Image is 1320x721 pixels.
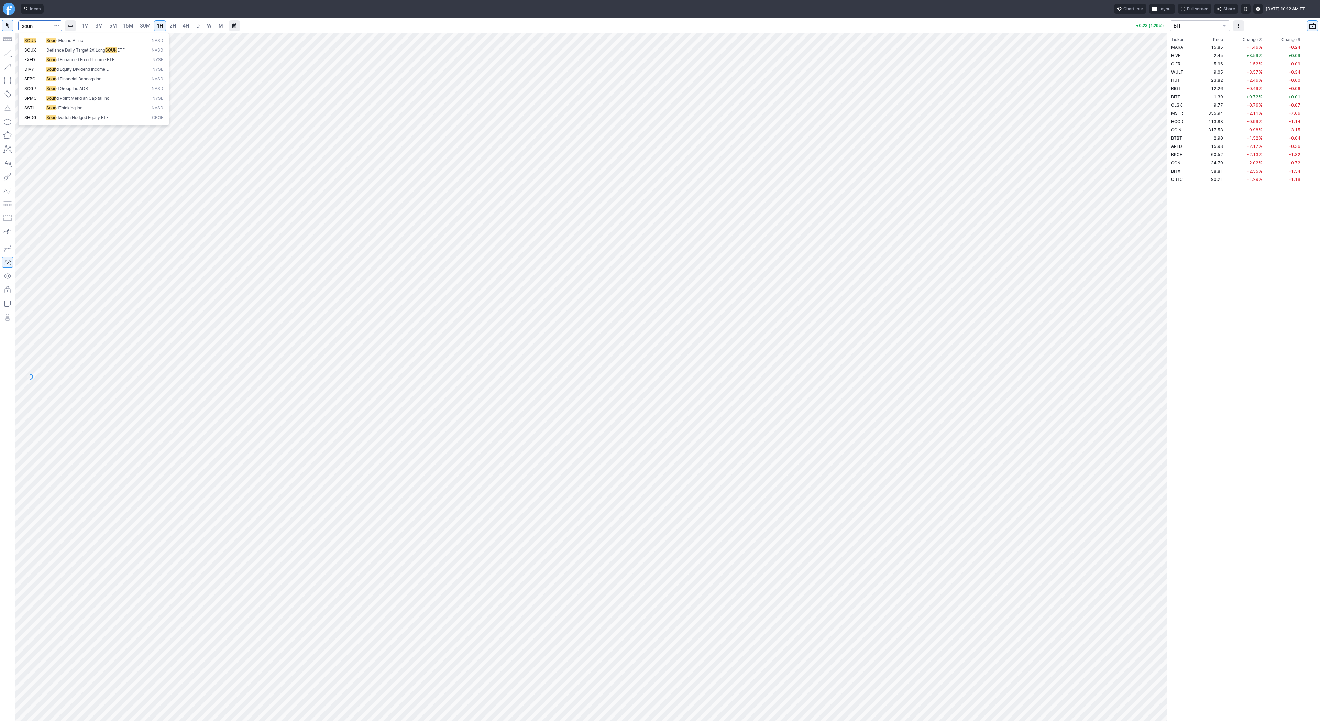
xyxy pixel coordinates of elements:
[1198,68,1224,76] td: 9.05
[1241,4,1251,14] button: Toggle dark mode
[1247,144,1258,149] span: -2.17
[1246,94,1258,99] span: +0.72
[56,38,83,43] span: dHound AI Inc
[24,86,36,91] span: SOGP
[1259,86,1262,91] span: %
[204,20,215,31] a: W
[1266,6,1305,12] span: [DATE] 10:12 AM ET
[1158,6,1172,12] span: Layout
[1259,69,1262,75] span: %
[1289,61,1300,66] span: -0.09
[46,47,105,53] span: Defiance Daily Target 2X Long
[1247,69,1258,75] span: -3.57
[3,3,15,15] a: Finviz.com
[24,115,36,120] span: SHDG
[1171,119,1184,124] span: HOOD
[2,243,13,254] button: Drawing mode: Single
[109,23,117,29] span: 5M
[152,105,163,111] span: NASD
[2,171,13,182] button: Brush
[1253,4,1263,14] button: Settings
[152,67,163,73] span: NYSE
[1247,135,1258,141] span: -1.52
[1247,111,1258,116] span: -2.11
[1198,59,1224,68] td: 5.96
[18,20,62,31] input: Search
[1198,84,1224,92] td: 12.26
[1214,4,1238,14] button: Share
[169,23,176,29] span: 2H
[1149,4,1175,14] button: Layout
[1198,76,1224,84] td: 23.82
[1198,117,1224,125] td: 113.88
[1247,61,1258,66] span: -1.52
[52,20,62,31] button: Search
[2,144,13,155] button: XABCD
[1171,36,1184,43] div: Ticker
[157,23,163,29] span: 1H
[1171,168,1180,174] span: BITX
[1247,119,1258,124] span: -0.99
[2,226,13,237] button: Anchored VWAP
[1289,69,1300,75] span: -0.34
[117,47,125,53] span: ETF
[2,312,13,323] button: Remove all autosaved drawings
[1243,36,1262,43] span: Change %
[1171,45,1183,50] span: MARA
[1213,36,1223,43] div: Price
[1174,22,1220,29] span: BIT
[1198,167,1224,175] td: 58.81
[179,20,192,31] a: 4H
[1289,127,1300,132] span: -3.15
[1171,53,1180,58] span: HIVE
[1171,127,1181,132] span: COIN
[229,20,240,31] button: Range
[1233,20,1244,31] button: More
[1259,144,1262,149] span: %
[192,20,203,31] a: D
[79,20,92,31] a: 1M
[1259,119,1262,124] span: %
[183,23,189,29] span: 4H
[1187,6,1208,12] span: Full screen
[1171,78,1180,83] span: HUT
[1289,177,1300,182] span: -1.18
[21,4,44,14] button: Ideas
[219,23,223,29] span: M
[24,47,36,53] span: SOUX
[2,75,13,86] button: Rectangle
[1247,152,1258,157] span: -2.13
[1171,144,1182,149] span: APLD
[1198,51,1224,59] td: 2.45
[152,47,163,53] span: NASD
[152,38,163,44] span: NASD
[1259,127,1262,132] span: %
[92,20,106,31] a: 3M
[106,20,120,31] a: 5M
[1289,135,1300,141] span: -0.04
[56,96,109,101] span: d Point Meridian Capital Inc
[1247,45,1258,50] span: -1.46
[24,57,35,62] span: FXED
[152,86,163,92] span: NASD
[2,257,13,268] button: Drawings Autosave: On
[46,67,56,72] span: Soun
[1289,86,1300,91] span: -0.06
[1259,61,1262,66] span: %
[1198,109,1224,117] td: 355.94
[1171,61,1180,66] span: CIFR
[1259,45,1262,50] span: %
[1198,43,1224,51] td: 15.85
[207,23,212,29] span: W
[1123,6,1143,12] span: Chart tour
[2,130,13,141] button: Polygon
[1171,177,1183,182] span: GBTC
[1198,134,1224,142] td: 2.90
[56,57,114,62] span: d Enhanced Fixed Income ETF
[154,20,166,31] a: 1H
[152,115,163,121] span: CBOE
[2,157,13,168] button: Text
[1289,160,1300,165] span: -0.72
[1289,102,1300,108] span: -0.07
[1247,86,1258,91] span: -0.49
